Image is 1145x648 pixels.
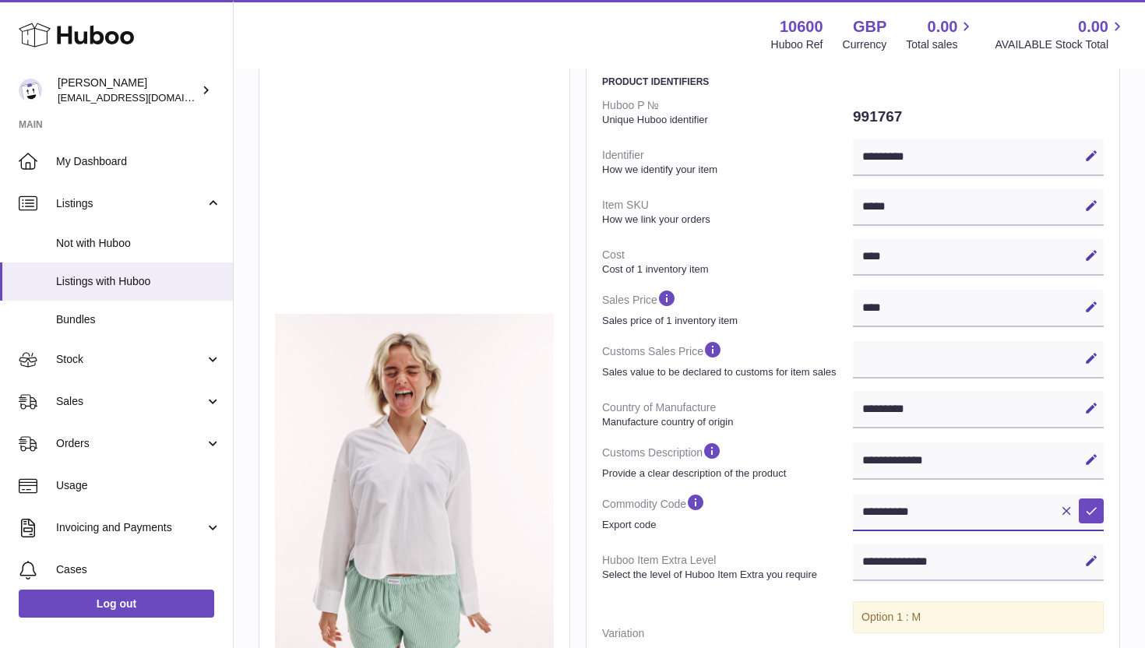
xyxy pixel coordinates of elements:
span: Listings [56,196,205,211]
a: 0.00 Total sales [906,16,975,52]
strong: GBP [853,16,886,37]
dt: Customs Description [602,435,853,486]
strong: Sales value to be declared to customs for item sales [602,365,849,379]
strong: Provide a clear description of the product [602,467,849,481]
a: 0.00 AVAILABLE Stock Total [995,16,1126,52]
img: bart@spelthamstore.com [19,79,42,102]
dt: Country of Manufacture [602,394,853,435]
div: Option 1 : M [853,601,1104,633]
a: Log out [19,590,214,618]
dt: Identifier [602,142,853,182]
dt: Sales Price [602,282,853,333]
strong: Cost of 1 inventory item [602,262,849,276]
dt: Item SKU [602,192,853,232]
span: Sales [56,394,205,409]
span: Bundles [56,312,221,327]
span: Cases [56,562,221,577]
strong: Unique Huboo identifier [602,113,849,127]
span: Total sales [906,37,975,52]
strong: Export code [602,518,849,532]
strong: How we identify your item [602,163,849,177]
span: 0.00 [928,16,958,37]
dt: Customs Sales Price [602,333,853,385]
span: Orders [56,436,205,451]
span: 0.00 [1078,16,1108,37]
span: [EMAIL_ADDRESS][DOMAIN_NAME] [58,91,229,104]
strong: How we link your orders [602,213,849,227]
strong: Select the level of Huboo Item Extra you require [602,568,849,582]
span: Usage [56,478,221,493]
div: Currency [843,37,887,52]
dt: Cost [602,241,853,282]
div: Huboo Ref [771,37,823,52]
dt: Huboo P № [602,92,853,132]
strong: Manufacture country of origin [602,415,849,429]
dd: 991767 [853,100,1104,133]
span: Stock [56,352,205,367]
strong: Sales price of 1 inventory item [602,314,849,328]
dt: Commodity Code [602,486,853,537]
span: Not with Huboo [56,236,221,251]
strong: 10600 [780,16,823,37]
span: Invoicing and Payments [56,520,205,535]
h3: Product Identifiers [602,76,1104,88]
span: AVAILABLE Stock Total [995,37,1126,52]
dt: Huboo Item Extra Level [602,547,853,587]
span: My Dashboard [56,154,221,169]
dt: Variation [602,620,853,647]
span: Listings with Huboo [56,274,221,289]
div: [PERSON_NAME] [58,76,198,105]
